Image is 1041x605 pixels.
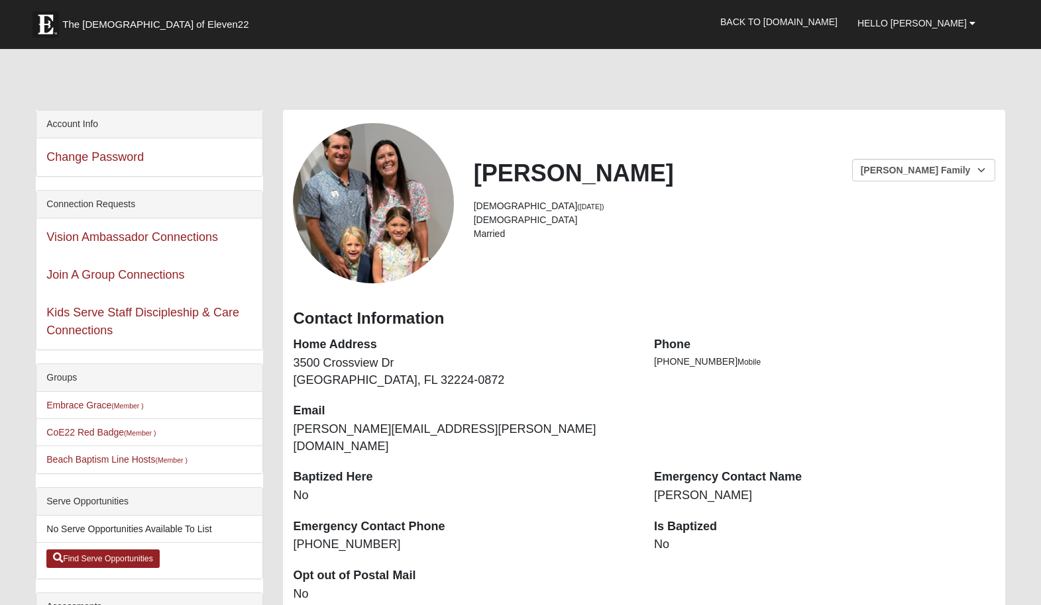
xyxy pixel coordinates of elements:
img: Eleven22 logo [32,11,59,38]
dd: [PERSON_NAME] [654,487,995,504]
a: Kids Serve Staff Discipleship & Care Connections [46,306,239,337]
small: (Member ) [124,429,156,437]
small: ([DATE]) [577,203,604,210]
a: Change Password [46,150,144,163]
li: [PHONE_NUMBER] [654,355,995,369]
li: Married [474,227,995,241]
a: Back to [DOMAIN_NAME] [710,5,848,38]
dt: Emergency Contact Phone [293,518,634,535]
dd: [PERSON_NAME][EMAIL_ADDRESS][PERSON_NAME][DOMAIN_NAME] [293,421,634,455]
a: Join A Group Connections [46,268,184,281]
a: The [DEMOGRAPHIC_DATA] of Eleven22 [26,5,291,38]
dt: Email [293,402,634,420]
dt: Home Address [293,336,634,353]
dt: Opt out of Postal Mail [293,567,634,584]
div: Serve Opportunities [36,488,262,516]
dt: Baptized Here [293,469,634,486]
small: (Member ) [155,456,187,464]
li: No Serve Opportunities Available To List [36,516,262,543]
a: Vision Ambassador Connections [46,230,218,244]
span: The [DEMOGRAPHIC_DATA] of Eleven22 [62,18,248,31]
li: [DEMOGRAPHIC_DATA] [474,213,995,227]
dt: Is Baptized [654,518,995,535]
h3: Contact Information [293,309,995,328]
a: View Fullsize Photo [293,123,453,283]
dd: 3500 Crossview Dr [GEOGRAPHIC_DATA], FL 32224-0872 [293,355,634,389]
div: Connection Requests [36,191,262,218]
a: Beach Baptism Line Hosts(Member ) [46,454,188,465]
a: CoE22 Red Badge(Member ) [46,427,156,438]
dd: [PHONE_NUMBER] [293,536,634,553]
div: Account Info [36,111,262,138]
dt: Emergency Contact Name [654,469,995,486]
dd: No [293,487,634,504]
dd: No [654,536,995,553]
dt: Phone [654,336,995,353]
span: Mobile [738,357,761,367]
li: [DEMOGRAPHIC_DATA] [474,199,995,213]
a: Hello [PERSON_NAME] [848,7,985,40]
a: Embrace Grace(Member ) [46,400,143,410]
small: (Member ) [111,402,143,410]
div: Groups [36,364,262,392]
span: Hello [PERSON_NAME] [857,18,967,28]
a: Find Serve Opportunities [46,549,160,568]
h2: [PERSON_NAME] [474,159,995,187]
